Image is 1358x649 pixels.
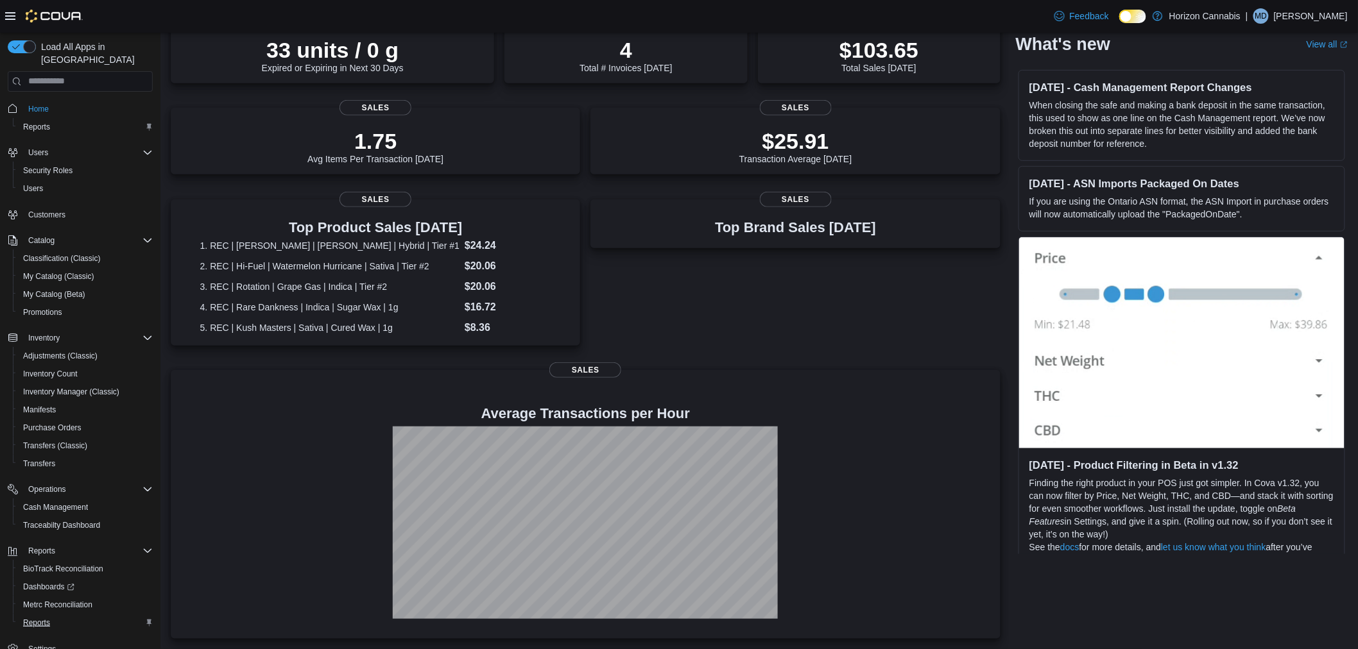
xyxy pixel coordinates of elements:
button: Inventory Count [13,365,158,383]
span: Sales [339,100,411,115]
button: Users [13,180,158,198]
span: Operations [23,482,153,497]
div: Transaction Average [DATE] [739,128,852,164]
span: Traceabilty Dashboard [23,520,100,530]
p: 1.75 [307,128,443,154]
span: Adjustments (Classic) [18,348,153,364]
button: Security Roles [13,162,158,180]
span: Adjustments (Classic) [23,351,98,361]
span: Promotions [23,307,62,317]
p: Horizon Cannabis [1169,8,1241,24]
a: My Catalog (Classic) [18,269,99,284]
a: Adjustments (Classic) [18,348,103,364]
button: Reports [3,542,158,560]
p: | [1246,8,1248,24]
div: Morgan Dean [1253,8,1269,24]
a: Security Roles [18,163,78,178]
button: Customers [3,205,158,224]
button: Inventory [23,330,65,346]
span: Purchase Orders [18,420,153,435]
dt: 2. REC | Hi-Fuel | Watermelon Hurricane | Sativa | Tier #2 [200,260,460,273]
span: Manifests [18,402,153,417]
span: Classification (Classic) [18,251,153,266]
button: Manifests [13,401,158,419]
p: $103.65 [839,37,918,63]
a: Users [18,181,48,196]
span: Inventory [28,333,60,343]
span: Traceabilty Dashboard [18,518,153,533]
span: Transfers [23,459,55,469]
a: Cash Management [18,500,93,515]
a: Feedback [1049,3,1114,29]
span: BioTrack Reconciliation [18,561,153,577]
button: My Catalog (Classic) [13,267,158,285]
span: Sales [339,192,411,207]
dd: $20.06 [465,258,551,274]
div: Avg Items Per Transaction [DATE] [307,128,443,164]
a: Transfers (Classic) [18,438,92,453]
dd: $20.06 [465,279,551,294]
span: Security Roles [23,165,73,176]
button: Transfers [13,455,158,473]
img: Cova [26,10,83,22]
svg: External link [1340,40,1348,48]
a: Inventory Manager (Classic) [18,384,125,400]
h3: Top Product Sales [DATE] [200,220,551,235]
span: Sales [760,192,832,207]
span: Inventory Manager (Classic) [18,384,153,400]
span: My Catalog (Classic) [18,269,153,284]
h3: Top Brand Sales [DATE] [715,220,876,235]
span: Promotions [18,305,153,320]
span: My Catalog (Beta) [18,287,153,302]
button: Users [23,145,53,160]
a: Customers [23,207,71,223]
span: Reports [23,122,50,132]
a: View allExternal link [1307,38,1348,49]
button: Reports [23,543,60,559]
span: Home [23,101,153,117]
button: Operations [23,482,71,497]
a: docs [1060,541,1079,552]
button: Users [3,144,158,162]
a: Metrc Reconciliation [18,597,98,612]
div: Expired or Expiring in Next 30 Days [262,37,404,73]
a: Inventory Count [18,366,83,382]
button: Inventory [3,329,158,347]
input: Dark Mode [1119,10,1146,23]
button: Home [3,99,158,118]
span: My Catalog (Beta) [23,289,85,299]
span: Catalog [23,233,153,248]
p: 4 [580,37,672,63]
button: Catalog [3,232,158,249]
span: Load All Apps in [GEOGRAPHIC_DATA] [36,40,153,66]
button: Transfers (Classic) [13,437,158,455]
span: Customers [28,210,65,220]
dt: 3. REC | Rotation | Grape Gas | Indica | Tier #2 [200,280,460,293]
dt: 4. REC | Rare Dankness | Indica | Sugar Wax | 1g [200,301,460,314]
span: Manifests [23,405,56,415]
span: Reports [23,618,50,628]
h2: What's new [1016,33,1110,54]
span: Inventory Manager (Classic) [23,387,119,397]
span: Security Roles [18,163,153,178]
p: $25.91 [739,128,852,154]
span: Dashboards [23,582,74,592]
h3: [DATE] - Product Filtering in Beta in v1.32 [1029,458,1334,471]
div: Total # Invoices [DATE] [580,37,672,73]
button: My Catalog (Beta) [13,285,158,303]
a: Manifests [18,402,61,417]
span: Inventory Count [23,369,78,379]
h4: Average Transactions per Hour [181,406,990,421]
span: Operations [28,484,66,494]
button: BioTrack Reconciliation [13,560,158,578]
p: [PERSON_NAME] [1274,8,1348,24]
button: Promotions [13,303,158,321]
button: Catalog [23,233,60,248]
span: Sales [549,362,621,378]
span: Reports [28,546,55,556]
span: Dashboards [18,579,153,594]
span: Dark Mode [1119,23,1120,24]
p: When closing the safe and making a bank deposit in the same transaction, this used to show as one... [1029,98,1334,149]
p: If you are using the Ontario ASN format, the ASN Import in purchase orders will now automatically... [1029,194,1334,220]
span: Reports [18,615,153,630]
